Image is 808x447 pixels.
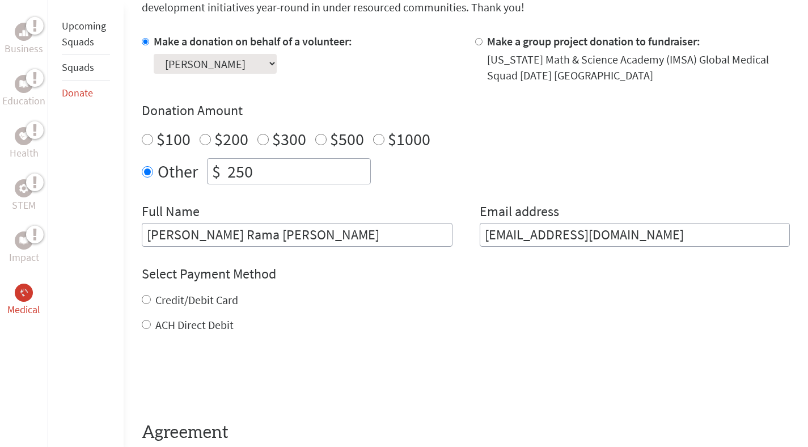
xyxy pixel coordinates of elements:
label: $500 [330,128,364,150]
li: Upcoming Squads [62,14,110,55]
a: ImpactImpact [9,231,39,265]
a: STEMSTEM [12,179,36,213]
label: Make a donation on behalf of a volunteer: [154,34,352,48]
p: Medical [7,302,40,318]
p: Health [10,145,39,161]
a: BusinessBusiness [5,23,43,57]
div: $ [208,159,225,184]
a: MedicalMedical [7,284,40,318]
a: Squads [62,61,94,74]
h4: Select Payment Method [142,265,790,283]
label: Email address [480,203,559,223]
a: EducationEducation [2,75,45,109]
img: Business [19,27,28,36]
label: Other [158,158,198,184]
div: Impact [15,231,33,250]
img: Impact [19,237,28,244]
input: Enter Amount [225,159,370,184]
div: Business [15,23,33,41]
label: $1000 [388,128,430,150]
a: Upcoming Squads [62,19,106,48]
img: STEM [19,184,28,193]
li: Donate [62,81,110,106]
h4: Agreement [142,423,790,443]
p: Impact [9,250,39,265]
iframe: reCAPTCHA [142,356,314,400]
li: Squads [62,55,110,81]
label: ACH Direct Debit [155,318,234,332]
div: STEM [15,179,33,197]
label: $200 [214,128,248,150]
div: [US_STATE] Math & Science Academy (IMSA) Global Medical Squad [DATE] [GEOGRAPHIC_DATA] [487,52,790,83]
input: Enter Full Name [142,223,452,247]
div: Health [15,127,33,145]
a: HealthHealth [10,127,39,161]
div: Medical [15,284,33,302]
label: $300 [272,128,306,150]
p: Business [5,41,43,57]
label: Make a group project donation to fundraiser: [487,34,700,48]
img: Education [19,80,28,88]
label: $100 [156,128,191,150]
p: STEM [12,197,36,213]
h4: Donation Amount [142,102,790,120]
img: Health [19,132,28,140]
img: Medical [19,288,28,297]
a: Donate [62,86,93,99]
p: Education [2,93,45,109]
label: Credit/Debit Card [155,293,238,307]
div: Education [15,75,33,93]
input: Your Email [480,223,790,247]
label: Full Name [142,203,200,223]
